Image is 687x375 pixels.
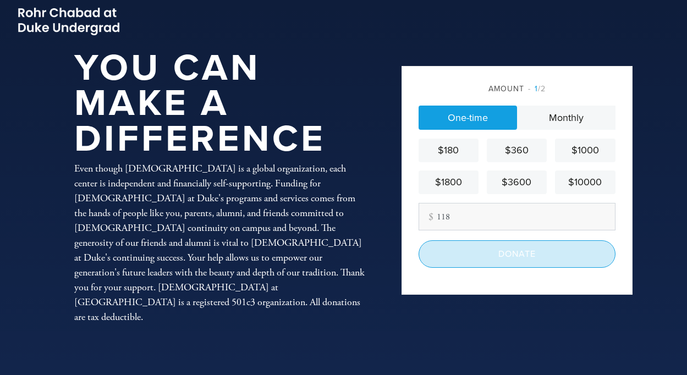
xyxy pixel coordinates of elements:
a: $180 [419,139,479,162]
a: Monthly [517,106,615,130]
span: 1 [535,84,538,93]
input: Other amount [419,203,615,230]
a: $360 [487,139,547,162]
div: $3600 [491,175,542,190]
h1: You Can Make a Difference [74,51,366,157]
div: $360 [491,143,542,158]
div: $1800 [423,175,474,190]
a: $1000 [555,139,615,162]
div: Even though [DEMOGRAPHIC_DATA] is a global organization, each center is independent and financial... [74,161,366,324]
div: Amount [419,83,615,95]
div: $10000 [559,175,611,190]
span: /2 [528,84,546,93]
a: $3600 [487,170,547,194]
div: $1000 [559,143,611,158]
div: $180 [423,143,474,158]
img: Picture2_0.png [17,5,121,37]
a: One-time [419,106,517,130]
input: Donate [419,240,615,268]
a: $10000 [555,170,615,194]
a: $1800 [419,170,479,194]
